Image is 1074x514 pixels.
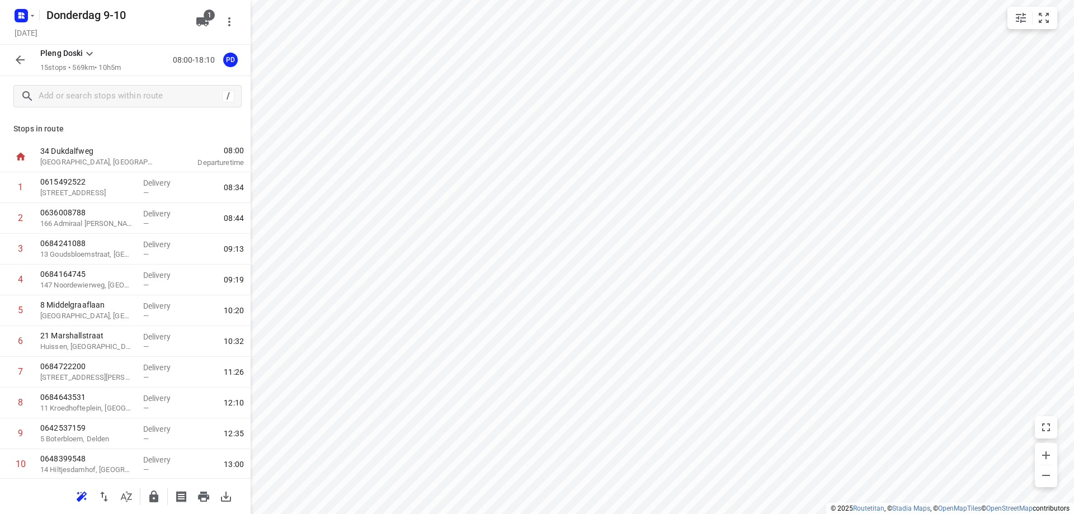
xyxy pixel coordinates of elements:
span: Reverse route [93,491,115,501]
p: Departure time [170,157,244,168]
span: — [143,312,149,320]
p: 15 stops • 569km • 10h5m [40,63,121,73]
p: 0642537159 [40,422,134,433]
button: Map settings [1010,7,1032,29]
span: 11:26 [224,366,244,378]
div: 8 [18,397,23,408]
span: 08:44 [224,213,244,224]
div: PD [223,53,238,67]
p: 13 Goudsbloemstraat, Amersfoort [40,249,134,260]
p: 8 Middelgraaflaan [40,299,134,310]
span: 10:32 [224,336,244,347]
p: Delivery [143,177,185,188]
p: Delivery [143,331,185,342]
p: Delivery [143,454,185,465]
div: 7 [18,366,23,377]
div: 3 [18,243,23,254]
p: 34 Dukdalfweg [40,145,157,157]
span: 13:00 [224,459,244,470]
a: Stadia Maps [892,504,930,512]
a: OpenStreetMap [986,504,1033,512]
span: 08:00 [170,145,244,156]
input: Add or search stops within route [39,88,222,105]
div: 10 [16,459,26,469]
p: Delivery [143,270,185,281]
p: 0636008788 [40,207,134,218]
div: small contained button group [1007,7,1057,29]
a: Routetitan [853,504,884,512]
div: 5 [18,305,23,315]
span: — [143,404,149,412]
button: More [218,11,241,33]
span: 12:35 [224,428,244,439]
span: 10:20 [224,305,244,316]
li: © 2025 , © , © © contributors [831,504,1070,512]
p: 0648399548 [40,453,134,464]
p: Delivery [143,362,185,373]
p: 166 Admiraal de Ruyterlaan, Hilversum [40,218,134,229]
span: 08:34 [224,182,244,193]
p: 11 Kroedhofteplein, Enschede [40,403,134,414]
p: 0684722200 [40,361,134,372]
span: — [143,465,149,474]
p: 0684643531 [40,392,134,403]
span: 09:19 [224,274,244,285]
div: 1 [18,182,23,192]
p: 59C Ruitersweg, Hilversum [40,187,134,199]
div: 9 [18,428,23,438]
div: 2 [18,213,23,223]
button: PD [219,49,242,71]
button: Lock route [143,485,165,508]
span: — [143,188,149,197]
span: — [143,435,149,443]
p: Delivery [143,208,185,219]
span: 12:10 [224,397,244,408]
p: 14 Hiltjesdamhof, [GEOGRAPHIC_DATA] [40,464,134,475]
span: 09:13 [224,243,244,254]
p: 147 Noordewierweg, Amersfoort [40,280,134,291]
h5: Donderdag 9-10 [42,6,187,24]
p: 0684164745 [40,268,134,280]
span: Download route [215,491,237,501]
p: [GEOGRAPHIC_DATA], [GEOGRAPHIC_DATA] [40,157,157,168]
p: 08:00-18:10 [173,54,219,66]
p: Pleng Doski [40,48,83,59]
p: Stops in route [13,123,237,135]
p: Delivery [143,239,185,250]
span: — [143,250,149,258]
p: 0615492522 [40,176,134,187]
p: 21 Marshallstraat [40,330,134,341]
h5: Project date [10,26,42,39]
span: Reoptimize route [70,491,93,501]
p: 0684241088 [40,238,134,249]
span: Print route [192,491,215,501]
p: 28 Paulus Potterstraat, Lichtenvoorde [40,372,134,383]
span: — [143,373,149,381]
button: Fit zoom [1033,7,1055,29]
p: [GEOGRAPHIC_DATA], [GEOGRAPHIC_DATA] [40,310,134,322]
span: Sort by time window [115,491,138,501]
a: OpenMapTiles [938,504,981,512]
div: / [222,90,234,102]
div: 6 [18,336,23,346]
p: Delivery [143,423,185,435]
p: 5 Boterbloem, Delden [40,433,134,445]
span: — [143,219,149,228]
button: 1 [191,11,214,33]
p: Huissen, [GEOGRAPHIC_DATA] [40,341,134,352]
span: Assigned to Pleng Doski [219,54,242,65]
span: 1 [204,10,215,21]
p: Delivery [143,393,185,404]
span: — [143,342,149,351]
p: Delivery [143,300,185,312]
span: — [143,281,149,289]
div: 4 [18,274,23,285]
